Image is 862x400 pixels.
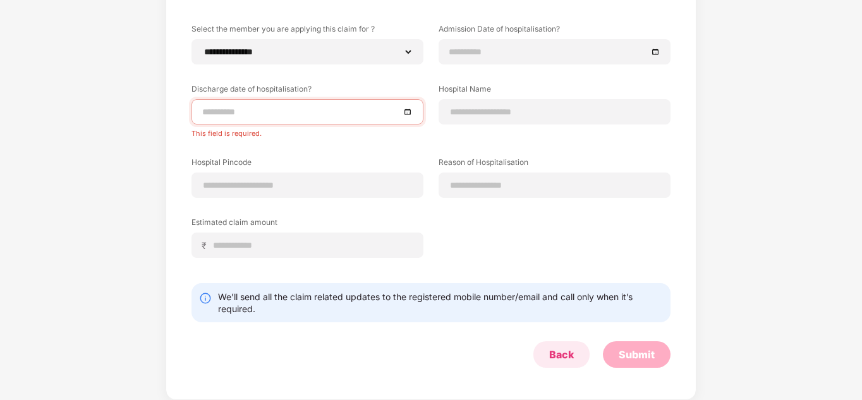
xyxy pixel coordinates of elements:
span: ₹ [202,239,212,252]
label: Hospital Pincode [191,157,423,173]
label: Discharge date of hospitalisation? [191,83,423,99]
label: Admission Date of hospitalisation? [439,23,671,39]
div: Submit [619,348,655,361]
label: Estimated claim amount [191,217,423,233]
label: Select the member you are applying this claim for ? [191,23,423,39]
img: svg+xml;base64,PHN2ZyBpZD0iSW5mby0yMHgyMCIgeG1sbnM9Imh0dHA6Ly93d3cudzMub3JnLzIwMDAvc3ZnIiB3aWR0aD... [199,292,212,305]
label: Reason of Hospitalisation [439,157,671,173]
div: Back [549,348,574,361]
label: Hospital Name [439,83,671,99]
div: We’ll send all the claim related updates to the registered mobile number/email and call only when... [218,291,663,315]
div: This field is required. [191,124,423,138]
